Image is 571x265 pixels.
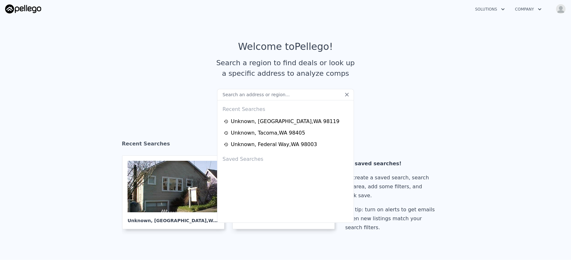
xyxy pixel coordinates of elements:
[122,135,449,155] div: Recent Searches
[224,118,349,125] a: Unknown, [GEOGRAPHIC_DATA],WA 98119
[220,150,351,166] div: Saved Searches
[231,129,305,137] div: Unknown , Tacoma , WA 98405
[345,205,437,232] div: Pro tip: turn on alerts to get emails when new listings match your search filters.
[220,100,351,116] div: Recent Searches
[238,41,333,52] div: Welcome to Pellego !
[231,118,340,125] div: Unknown , [GEOGRAPHIC_DATA] , WA 98119
[345,159,437,168] div: No saved searches!
[470,4,510,15] button: Solutions
[345,173,437,200] div: To create a saved search, search an area, add some filters, and click save.
[556,4,566,14] img: avatar
[217,89,354,100] input: Search an address or region...
[231,141,317,148] div: Unknown , Federal Way , WA 98003
[128,212,219,224] div: Unknown , [GEOGRAPHIC_DATA]
[122,155,230,229] a: Unknown, [GEOGRAPHIC_DATA],WA 98119
[283,218,310,223] span: , WA 98405
[5,4,41,13] img: Pellego
[224,141,349,148] a: Unknown, Federal Way,WA 98003
[510,4,547,15] button: Company
[224,129,349,137] a: Unknown, Tacoma,WA 98405
[214,58,357,79] div: Search a region to find deals or look up a specific address to analyze comps
[207,218,234,223] span: , WA 98119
